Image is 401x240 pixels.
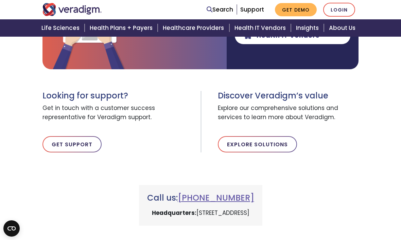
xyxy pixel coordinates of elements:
h3: Discover Veradigm’s value [218,91,359,101]
button: Open CMP widget [3,220,20,237]
strong: Headquarters: [152,209,196,217]
iframe: Drift Chat Widget [367,206,393,232]
a: Life Sciences [37,19,86,37]
h3: Call us: [147,193,254,203]
a: Search [207,5,233,14]
a: Login [323,3,355,17]
a: Health Plans + Payers [86,19,159,37]
span: Get in touch with a customer success representative for Veradigm support. [42,101,195,125]
p: [STREET_ADDRESS] [147,208,254,218]
a: Get Demo [275,3,317,16]
a: Health IT Vendors [230,19,292,37]
a: Healthcare Providers [159,19,230,37]
a: Explore Solutions [218,136,297,152]
a: Insights [292,19,325,37]
a: [PHONE_NUMBER] [178,192,254,203]
span: Explore our comprehensive solutions and services to learn more about Veradigm. [218,101,359,125]
img: Veradigm logo [42,3,102,16]
a: Support [240,5,264,14]
a: About Us [325,19,364,37]
a: Get Support [42,136,102,152]
h3: Looking for support? [42,91,195,101]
